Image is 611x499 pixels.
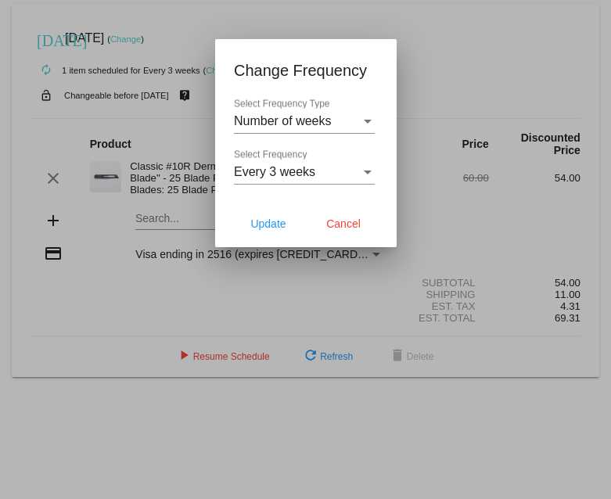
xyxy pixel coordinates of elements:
[234,114,375,128] mat-select: Select Frequency Type
[234,58,378,83] h1: Change Frequency
[250,217,286,230] span: Update
[234,165,375,179] mat-select: Select Frequency
[234,114,332,127] span: Number of weeks
[309,210,378,238] button: Cancel
[234,165,315,178] span: Every 3 weeks
[326,217,361,230] span: Cancel
[234,210,303,238] button: Update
